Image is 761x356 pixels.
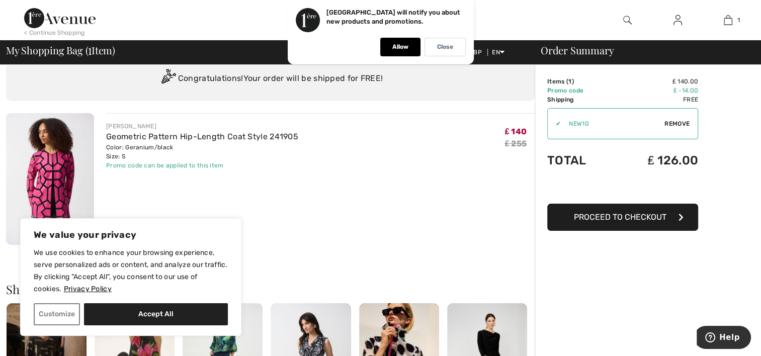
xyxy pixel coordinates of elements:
[63,284,112,294] a: Privacy Policy
[106,132,298,141] a: Geometric Pattern Hip-Length Coat Style 241905
[437,43,453,51] p: Close
[697,326,751,351] iframe: Opens a widget where you can find more information
[34,247,228,295] p: We use cookies to enhance your browsing experience, serve personalized ads or content, and analyz...
[613,95,698,104] td: Free
[703,14,752,26] a: 1
[492,49,504,56] span: EN
[326,9,460,25] p: [GEOGRAPHIC_DATA] will notify you about new products and promotions.
[613,77,698,86] td: ₤ 140.00
[547,77,613,86] td: Items ( )
[547,177,698,200] iframe: PayPal
[24,8,96,28] img: 1ère Avenue
[673,14,682,26] img: My Info
[505,139,527,148] s: ₤ 255
[547,143,613,177] td: Total
[20,218,241,336] div: We value your privacy
[84,303,228,325] button: Accept All
[18,69,523,89] div: Congratulations! Your order will be shipped for FREE!
[574,212,666,222] span: Proceed to Checkout
[737,16,740,25] span: 1
[34,229,228,241] p: We value your privacy
[529,45,755,55] div: Order Summary
[34,303,80,325] button: Customize
[568,78,571,85] span: 1
[392,43,408,51] p: Allow
[158,69,178,89] img: Congratulation2.svg
[6,283,535,295] h2: Shoppers also bought
[6,113,94,245] img: Geometric Pattern Hip-Length Coat Style 241905
[24,28,85,37] div: < Continue Shopping
[724,14,732,26] img: My Bag
[561,109,664,139] input: Promo code
[664,119,690,128] span: Remove
[106,161,298,170] div: Promo code can be applied to this item
[505,127,527,136] span: ₤ 140
[623,14,632,26] img: search the website
[665,14,690,27] a: Sign In
[547,95,613,104] td: Shipping
[613,86,698,95] td: ₤ -14.00
[88,43,92,56] span: 1
[613,143,698,177] td: ₤ 126.00
[548,119,561,128] div: ✔
[547,204,698,231] button: Proceed to Checkout
[106,122,298,131] div: [PERSON_NAME]
[106,143,298,161] div: Color: Geranium/black Size: S
[6,45,115,55] span: My Shopping Bag ( Item)
[547,86,613,95] td: Promo code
